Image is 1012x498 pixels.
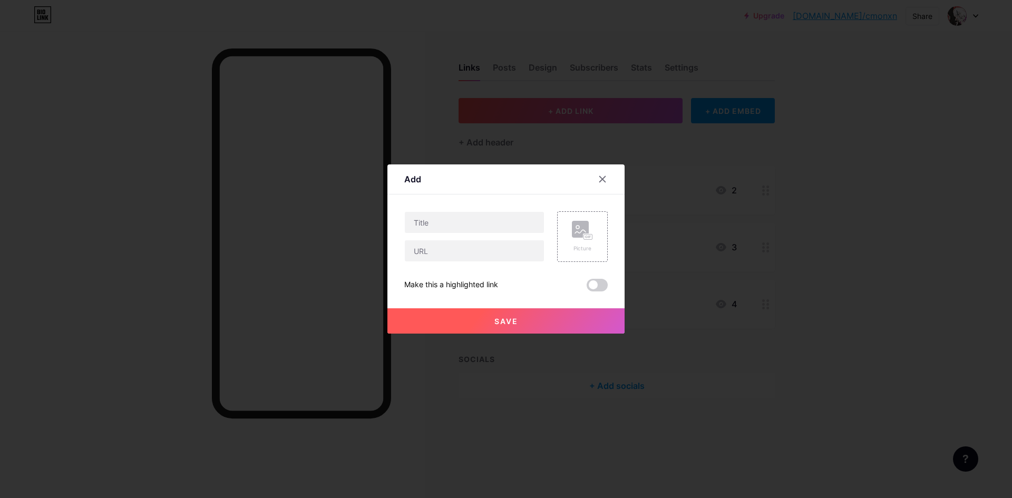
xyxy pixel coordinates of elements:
button: Save [387,308,625,334]
input: Title [405,212,544,233]
span: Save [494,317,518,326]
input: URL [405,240,544,261]
div: Picture [572,245,593,252]
div: Add [404,173,421,185]
div: Make this a highlighted link [404,279,498,291]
